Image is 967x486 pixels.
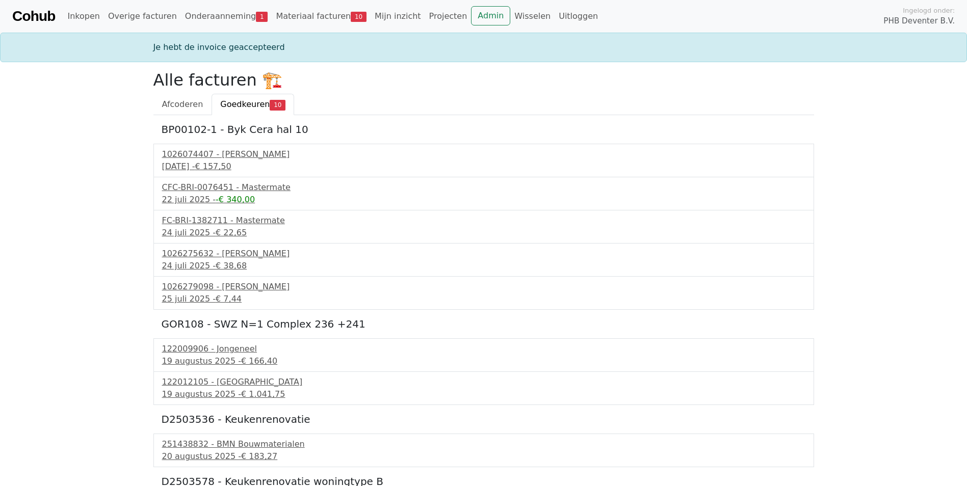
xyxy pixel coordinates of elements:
a: 122009906 - Jongeneel19 augustus 2025 -€ 166,40 [162,343,805,367]
span: 1 [256,12,268,22]
div: 1026279098 - [PERSON_NAME] [162,281,805,293]
span: -€ 340,00 [216,195,255,204]
a: FC-BRI-1382711 - Mastermate24 juli 2025 -€ 22,65 [162,214,805,239]
a: Uitloggen [555,6,602,26]
h2: Alle facturen 🏗️ [153,70,814,90]
div: [DATE] - [162,160,805,173]
div: CFC-BRI-0076451 - Mastermate [162,181,805,194]
a: Inkopen [63,6,103,26]
div: 19 augustus 2025 - [162,388,805,400]
a: Materiaal facturen10 [272,6,371,26]
span: € 166,40 [241,356,277,366]
div: 251438832 - BMN Bouwmaterialen [162,438,805,450]
span: € 22,65 [216,228,247,237]
a: Admin [471,6,510,25]
span: 10 [270,100,285,110]
div: 1026074407 - [PERSON_NAME] [162,148,805,160]
span: 10 [351,12,367,22]
div: FC-BRI-1382711 - Mastermate [162,214,805,227]
a: Cohub [12,4,55,29]
a: Overige facturen [104,6,181,26]
a: 122012105 - [GEOGRAPHIC_DATA]19 augustus 2025 -€ 1.041,75 [162,376,805,400]
a: 251438832 - BMN Bouwmaterialen20 augustus 2025 -€ 183,27 [162,438,805,463]
div: 19 augustus 2025 - [162,355,805,367]
div: 25 juli 2025 - [162,293,805,305]
div: 24 juli 2025 - [162,260,805,272]
span: Goedkeuren [220,99,270,109]
span: € 1.041,75 [241,389,285,399]
a: Afcoderen [153,94,212,115]
div: 122009906 - Jongeneel [162,343,805,355]
span: € 38,68 [216,261,247,271]
a: 1026074407 - [PERSON_NAME][DATE] -€ 157,50 [162,148,805,173]
h5: BP00102-1 - Byk Cera hal 10 [162,123,806,136]
a: Mijn inzicht [371,6,425,26]
a: 1026275632 - [PERSON_NAME]24 juli 2025 -€ 38,68 [162,248,805,272]
span: € 157,50 [195,161,231,171]
div: 24 juli 2025 - [162,227,805,239]
a: Onderaanneming1 [181,6,272,26]
span: PHB Deventer B.V. [883,15,955,27]
span: € 7,44 [216,294,242,304]
span: € 183,27 [241,451,277,461]
a: CFC-BRI-0076451 - Mastermate22 juli 2025 --€ 340,00 [162,181,805,206]
a: 1026279098 - [PERSON_NAME]25 juli 2025 -€ 7,44 [162,281,805,305]
a: Wisselen [510,6,555,26]
div: 122012105 - [GEOGRAPHIC_DATA] [162,376,805,388]
a: Projecten [425,6,472,26]
a: Goedkeuren10 [212,94,294,115]
span: Ingelogd onder: [903,6,955,15]
h5: GOR108 - SWZ N=1 Complex 236 +241 [162,318,806,330]
div: Je hebt de invoice geaccepteerd [147,41,820,53]
div: 20 augustus 2025 - [162,450,805,463]
div: 1026275632 - [PERSON_NAME] [162,248,805,260]
h5: D2503536 - Keukenrenovatie [162,413,806,425]
span: Afcoderen [162,99,203,109]
div: 22 juli 2025 - [162,194,805,206]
